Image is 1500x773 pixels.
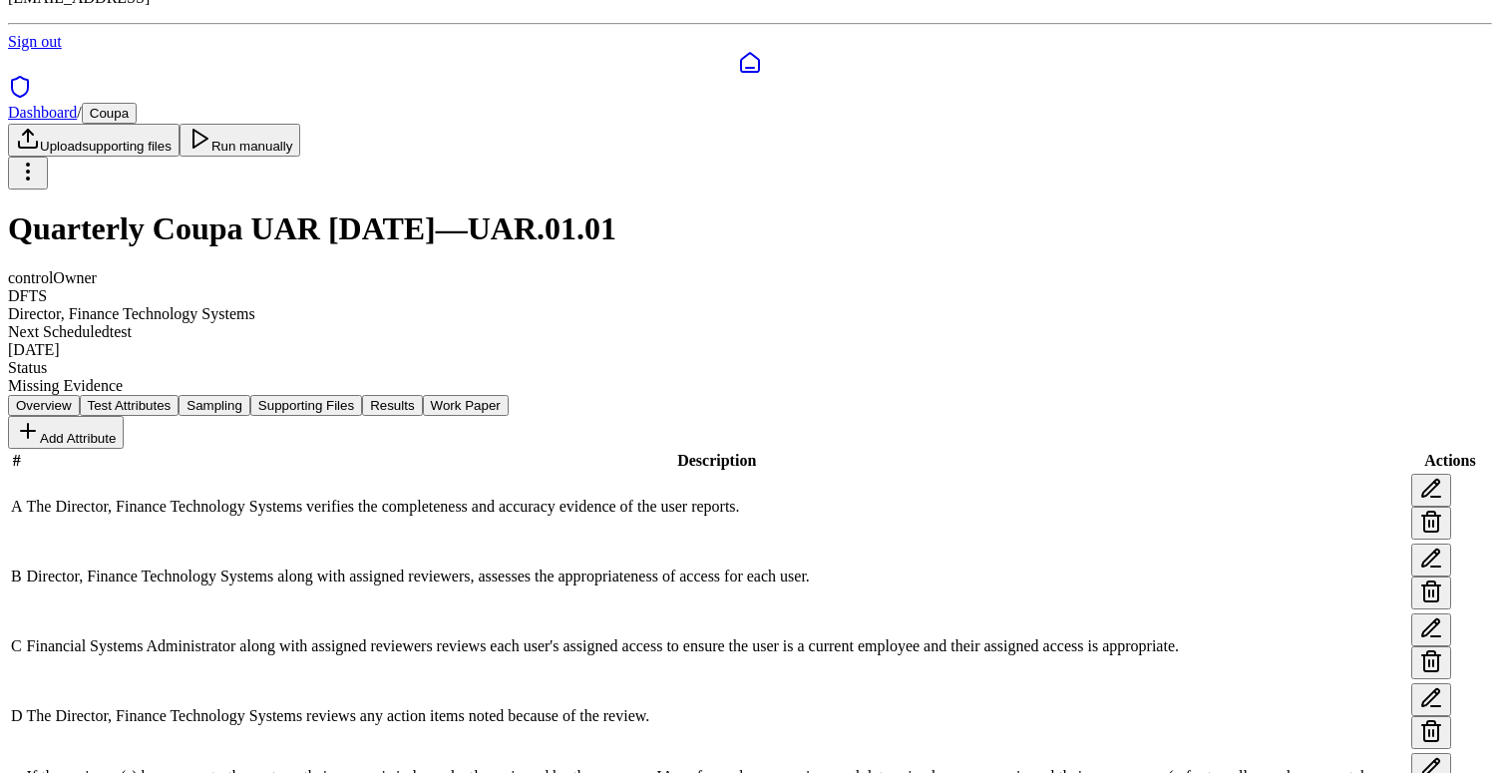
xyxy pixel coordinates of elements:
[1410,451,1490,471] th: Actions
[423,395,509,416] button: Work Paper
[8,75,1492,103] a: SOC
[180,124,301,157] button: Run manually
[1411,577,1451,609] button: Delete test attribute
[8,395,1492,416] nav: Tabs
[8,377,1492,395] div: Missing Evidence
[8,323,1492,341] div: Next Scheduled test
[8,104,77,121] a: Dashboard
[8,210,1492,247] h1: Quarterly Coupa UAR [DATE] — UAR.01.01
[8,287,47,304] span: DFTS
[8,124,180,157] button: Uploadsupporting files
[82,103,137,124] button: Coupa
[250,395,362,416] button: Supporting Files
[1411,683,1451,716] button: Edit test attribute
[1411,613,1451,646] button: Edit test attribute
[27,637,1179,654] span: Financial Systems Administrator along with assigned reviewers reviews each user's assigned access...
[8,305,255,322] span: Director, Finance Technology Systems
[8,269,1492,287] div: control Owner
[10,451,24,471] th: #
[11,498,23,515] span: A
[8,395,80,416] button: Overview
[27,707,650,724] span: The Director, Finance Technology Systems reviews any action items noted because of the review.
[8,103,1492,124] div: /
[8,341,1492,359] div: [DATE]
[1411,716,1451,749] button: Delete test attribute
[11,637,22,654] span: C
[8,359,1492,377] div: Status
[1411,507,1451,540] button: Delete test attribute
[26,451,1408,471] th: Description
[1411,646,1451,679] button: Delete test attribute
[1411,544,1451,577] button: Edit test attribute
[80,395,180,416] button: Test Attributes
[11,568,22,584] span: B
[11,707,23,724] span: D
[179,395,250,416] button: Sampling
[8,416,124,449] button: Add Attribute
[8,33,62,50] a: Sign out
[1411,474,1451,507] button: Edit test attribute
[8,51,1492,75] a: Dashboard
[27,498,740,515] span: The Director, Finance Technology Systems verifies the completeness and accuracy evidence of the u...
[27,568,810,584] span: Director, Finance Technology Systems along with assigned reviewers, assesses the appropriateness ...
[362,395,422,416] button: Results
